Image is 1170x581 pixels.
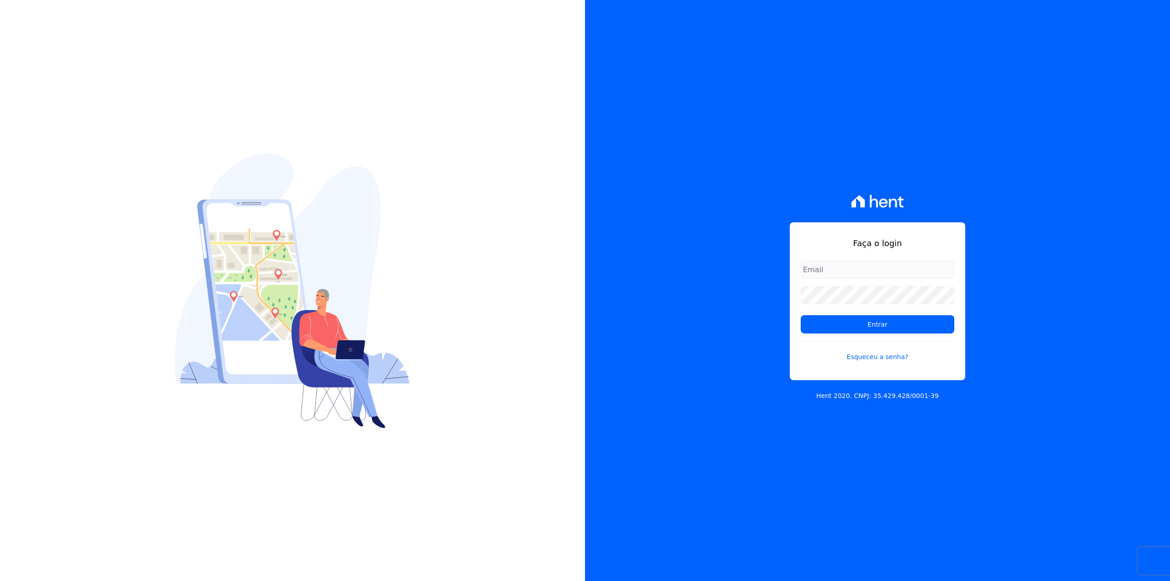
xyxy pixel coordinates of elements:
[175,153,410,428] img: Login
[816,391,939,401] p: Hent 2020. CNPJ: 35.429.428/0001-39
[801,237,954,249] h1: Faça o login
[801,260,954,279] input: Email
[801,341,954,362] a: Esqueceu a senha?
[801,315,954,334] input: Entrar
